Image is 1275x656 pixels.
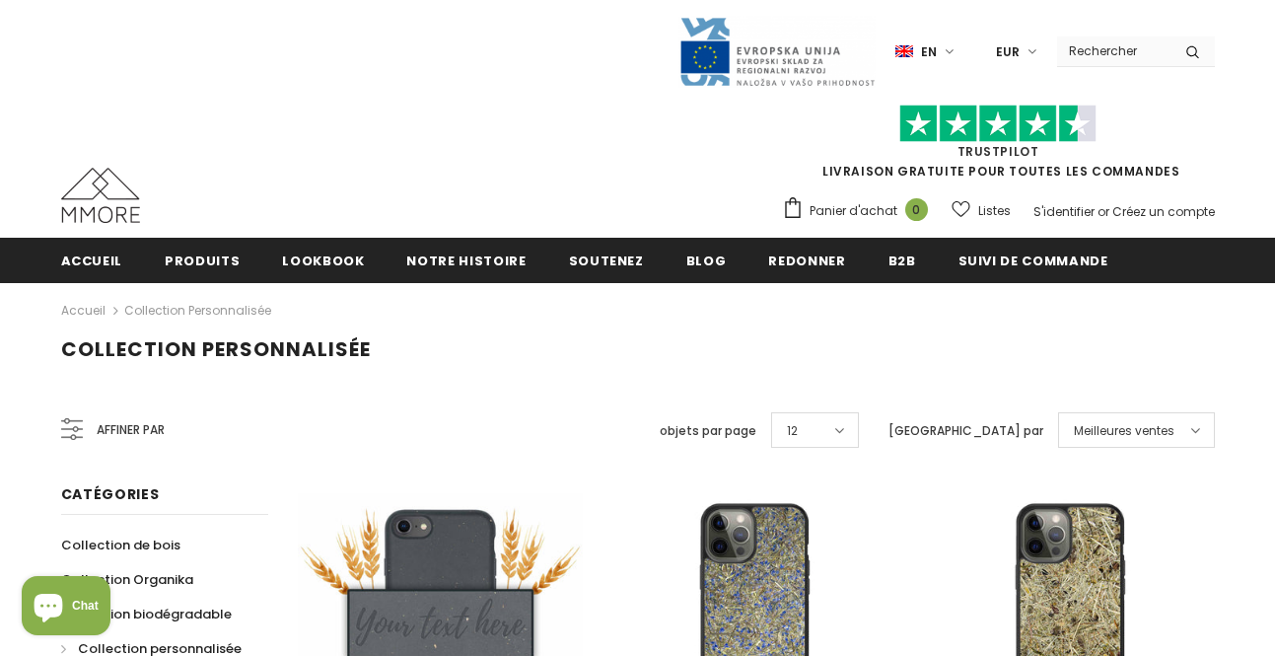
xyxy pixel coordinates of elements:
[165,252,240,270] span: Produits
[996,42,1020,62] span: EUR
[768,238,845,282] a: Redonner
[678,16,876,88] img: Javni Razpis
[406,252,526,270] span: Notre histoire
[1033,203,1095,220] a: S'identifier
[1074,421,1174,441] span: Meilleures ventes
[61,484,160,504] span: Catégories
[61,335,371,363] span: Collection personnalisée
[952,193,1011,228] a: Listes
[124,302,271,319] a: Collection personnalisée
[1057,36,1170,65] input: Search Site
[768,252,845,270] span: Redonner
[958,252,1108,270] span: Suivi de commande
[61,536,180,554] span: Collection de bois
[61,605,232,623] span: Collection biodégradable
[97,419,165,441] span: Affiner par
[899,105,1097,143] img: Faites confiance aux étoiles pilotes
[921,42,937,62] span: en
[782,113,1215,180] span: LIVRAISON GRATUITE POUR TOUTES LES COMMANDES
[678,42,876,59] a: Javni Razpis
[569,252,644,270] span: soutenez
[888,252,916,270] span: B2B
[61,562,193,597] a: Collection Organika
[810,201,897,221] span: Panier d'achat
[569,238,644,282] a: soutenez
[686,238,727,282] a: Blog
[957,143,1039,160] a: TrustPilot
[905,198,928,221] span: 0
[888,421,1043,441] label: [GEOGRAPHIC_DATA] par
[61,299,106,323] a: Accueil
[165,238,240,282] a: Produits
[61,597,232,631] a: Collection biodégradable
[282,238,364,282] a: Lookbook
[958,238,1108,282] a: Suivi de commande
[61,168,140,223] img: Cas MMORE
[1112,203,1215,220] a: Créez un compte
[61,528,180,562] a: Collection de bois
[406,238,526,282] a: Notre histoire
[978,201,1011,221] span: Listes
[888,238,916,282] a: B2B
[1098,203,1109,220] span: or
[895,43,913,60] img: i-lang-1.png
[686,252,727,270] span: Blog
[61,238,123,282] a: Accueil
[282,252,364,270] span: Lookbook
[787,421,798,441] span: 12
[61,252,123,270] span: Accueil
[660,421,756,441] label: objets par page
[782,196,938,226] a: Panier d'achat 0
[61,570,193,589] span: Collection Organika
[16,576,116,640] inbox-online-store-chat: Shopify online store chat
